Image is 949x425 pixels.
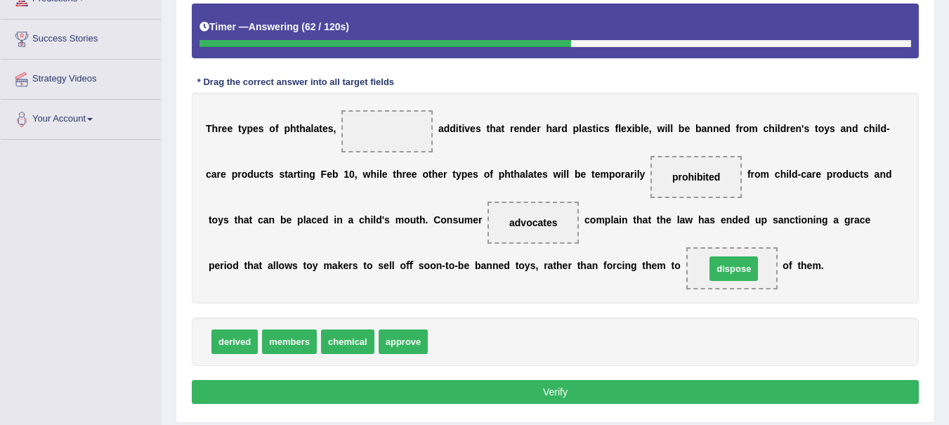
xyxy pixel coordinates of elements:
b: d [322,214,329,225]
b: i [456,123,459,134]
b: r [739,123,742,134]
b: t [284,169,288,180]
b: h [490,123,496,134]
span: Drop target [341,110,433,152]
b: o [269,123,275,134]
b: n [303,169,310,180]
button: Verify [192,380,919,404]
b: t [265,169,268,180]
b: r [630,169,634,180]
b: b [679,123,685,134]
b: r [812,169,816,180]
b: p [573,123,580,134]
b: h [237,214,244,225]
b: C [433,214,440,225]
b: e [286,214,292,225]
b: p [827,169,833,180]
b: o [212,214,218,225]
b: s [604,123,610,134]
b: w [554,169,561,180]
b: e [816,169,821,180]
b: t [393,169,396,180]
b: c [259,169,265,180]
b: t [209,214,212,225]
b: h [636,214,643,225]
b: e [537,169,542,180]
b: d [376,214,382,225]
b: e [467,169,473,180]
b: c [855,169,860,180]
b: d [450,123,456,134]
b: d [444,123,450,134]
b: h [698,214,705,225]
b: c [801,169,806,180]
b: t [297,169,301,180]
b: a [520,169,525,180]
b: r [537,123,540,134]
b: e [253,123,258,134]
b: i [619,214,622,225]
b: i [875,123,878,134]
span: Drop target [650,156,742,198]
b: i [561,169,563,180]
b: n [269,214,275,225]
b: v [464,123,470,134]
b: x [627,123,632,134]
b: n [879,169,886,180]
b: l [303,214,306,225]
b: t [502,123,505,134]
b: h [212,123,218,134]
b: d [732,214,738,225]
b: u [849,169,855,180]
b: e [327,169,332,180]
b: i [301,169,303,180]
b: a [841,123,846,134]
b: i [665,123,667,134]
b: r [751,169,754,180]
b: c [764,123,769,134]
b: n [447,214,453,225]
b: t [319,123,322,134]
b: p [609,169,615,180]
b: a [306,123,311,134]
b: a [263,214,269,225]
b: s [268,169,274,180]
b: s [452,214,458,225]
b: t [534,169,537,180]
b: b [332,169,339,180]
b: a [211,169,217,180]
b: m [596,214,604,225]
b: f [490,169,493,180]
b: n [336,214,343,225]
b: l [670,123,673,134]
b: a [613,214,619,225]
b: e [721,214,726,225]
b: e [719,123,724,134]
b: a [528,169,534,180]
b: s [258,123,264,134]
b: l [563,169,566,180]
b: l [789,169,792,180]
b: y [824,123,830,134]
div: * Drag the correct answer into all target fields [192,76,400,89]
b: ' [801,123,804,134]
b: 0 [349,169,355,180]
b: i [634,169,637,180]
b: o [590,214,596,225]
b: i [462,123,464,134]
b: o [440,214,447,225]
b: t [815,123,818,134]
b: l [637,169,640,180]
b: r [443,169,447,180]
b: T [206,123,212,134]
b: w [363,169,371,180]
span: Drop target [487,202,579,244]
b: r [294,169,297,180]
b: t [511,169,514,180]
b: , [649,123,652,134]
b: p [297,214,303,225]
b: e [438,169,443,180]
b: i [786,169,789,180]
b: e [382,169,388,180]
b: p [462,169,468,180]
